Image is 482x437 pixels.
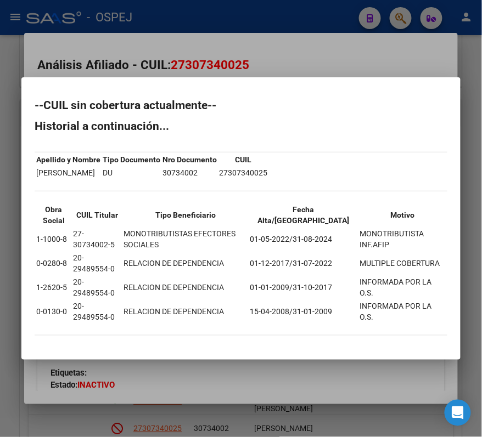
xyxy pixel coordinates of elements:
[73,276,122,299] td: 20-29489554-0
[249,300,358,323] td: 15-04-2008/31-01-2009
[249,252,358,275] td: 01-12-2017/31-07-2022
[445,400,471,426] div: Open Intercom Messenger
[162,154,217,166] th: Nro Documento
[359,203,446,226] th: Motivo
[123,228,248,251] td: MONOTRIBUTISTAS EFECTORES SOCIALES
[36,276,72,299] td: 1-2620-5
[249,203,358,226] th: Fecha Alta/[GEOGRAPHIC_DATA]
[359,300,446,323] td: INFORMADA POR LA O.S.
[36,300,72,323] td: 0-0130-0
[249,228,358,251] td: 01-05-2022/31-08-2024
[102,167,161,179] td: DU
[218,154,268,166] th: CUIL
[123,203,248,226] th: Tipo Beneficiario
[123,300,248,323] td: RELACION DE DEPENDENCIA
[36,252,72,275] td: 0-0280-8
[359,228,446,251] td: MONOTRIBUTISTA INF.AFIP
[123,252,248,275] td: RELACION DE DEPENDENCIA
[36,167,101,179] td: [PERSON_NAME]
[35,121,447,132] h2: Historial a continuación...
[73,252,122,275] td: 20-29489554-0
[218,167,268,179] td: 27307340025
[35,100,447,111] h2: --CUIL sin cobertura actualmente--
[73,300,122,323] td: 20-29489554-0
[73,228,122,251] td: 27-30734002-5
[36,154,101,166] th: Apellido y Nombre
[36,203,72,226] th: Obra Social
[249,276,358,299] td: 01-01-2009/31-10-2017
[359,276,446,299] td: INFORMADA POR LA O.S.
[73,203,122,226] th: CUIL Titular
[123,276,248,299] td: RELACION DE DEPENDENCIA
[102,154,161,166] th: Tipo Documento
[162,167,217,179] td: 30734002
[36,228,72,251] td: 1-1000-8
[359,252,446,275] td: MULTIPLE COBERTURA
